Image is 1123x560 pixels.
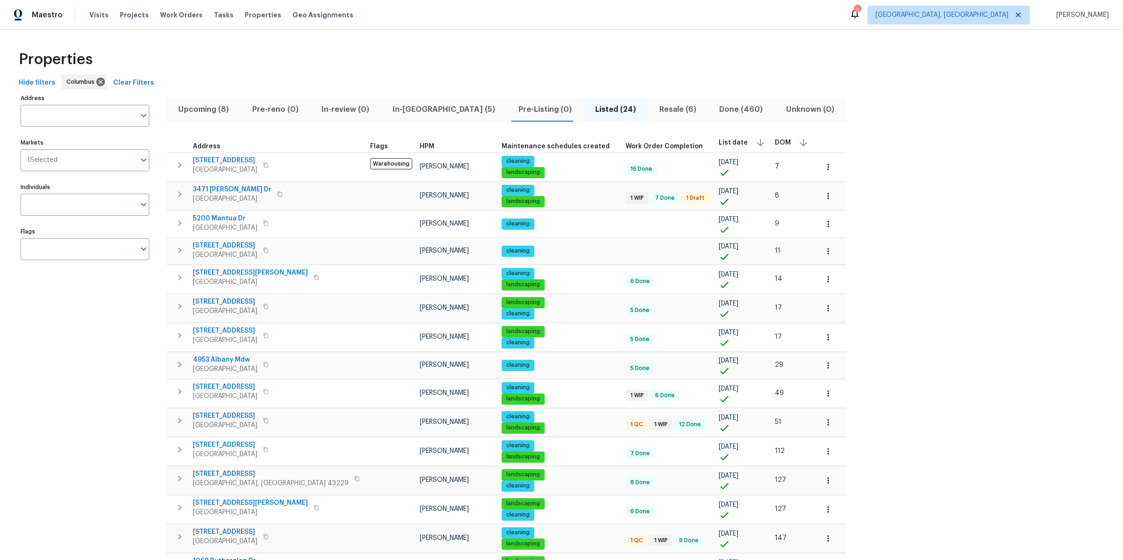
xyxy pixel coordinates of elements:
[420,143,434,150] span: HPM
[420,247,469,254] span: [PERSON_NAME]
[193,508,308,517] span: [GEOGRAPHIC_DATA]
[675,421,705,429] span: 12 Done
[246,103,305,116] span: Pre-reno (0)
[172,103,235,116] span: Upcoming (8)
[420,362,469,368] span: [PERSON_NAME]
[503,361,533,369] span: cleaning
[420,419,469,425] span: [PERSON_NAME]
[627,392,648,400] span: 1 WIP
[503,500,544,508] span: landscaping
[653,103,702,116] span: Resale (6)
[627,508,654,516] span: 6 Done
[503,327,544,335] span: landscaping
[193,440,257,450] span: [STREET_ADDRESS]
[503,384,533,392] span: cleaning
[420,192,469,199] span: [PERSON_NAME]
[719,300,738,307] span: [DATE]
[719,271,738,278] span: [DATE]
[420,448,469,454] span: [PERSON_NAME]
[27,156,58,164] span: 1 Selected
[719,139,748,146] span: List date
[19,77,55,89] span: Hide filters
[193,364,257,374] span: [GEOGRAPHIC_DATA]
[775,390,784,396] span: 49
[160,10,203,20] span: Work Orders
[854,6,860,15] div: 1
[193,250,257,260] span: [GEOGRAPHIC_DATA]
[420,163,469,170] span: [PERSON_NAME]
[875,10,1008,20] span: [GEOGRAPHIC_DATA], [GEOGRAPHIC_DATA]
[503,540,544,548] span: landscaping
[502,143,610,150] span: Maintenance schedules created
[420,390,469,396] span: [PERSON_NAME]
[193,421,257,430] span: [GEOGRAPHIC_DATA]
[193,326,257,335] span: [STREET_ADDRESS]
[627,421,647,429] span: 1 QC
[780,103,840,116] span: Unknown (0)
[386,103,501,116] span: In-[GEOGRAPHIC_DATA] (5)
[503,482,533,490] span: cleaning
[137,153,150,167] button: Open
[503,453,544,461] span: landscaping
[503,298,544,306] span: landscaping
[420,276,469,282] span: [PERSON_NAME]
[627,364,653,372] span: 5 Done
[627,306,653,314] span: 5 Done
[109,74,158,92] button: Clear Filters
[420,334,469,340] span: [PERSON_NAME]
[775,276,782,282] span: 14
[627,479,654,487] span: 8 Done
[193,297,257,306] span: [STREET_ADDRESS]
[651,392,678,400] span: 6 Done
[719,188,738,195] span: [DATE]
[775,163,779,170] span: 7
[66,77,98,87] span: Columbus
[1052,10,1109,20] span: [PERSON_NAME]
[775,305,782,311] span: 17
[503,310,533,318] span: cleaning
[682,194,708,202] span: 1 Draft
[292,10,353,20] span: Geo Assignments
[137,242,150,255] button: Open
[193,382,257,392] span: [STREET_ADDRESS]
[370,158,412,169] span: Warehousing
[503,168,544,176] span: landscaping
[193,194,271,204] span: [GEOGRAPHIC_DATA]
[420,535,469,541] span: [PERSON_NAME]
[420,477,469,483] span: [PERSON_NAME]
[120,10,149,20] span: Projects
[193,355,257,364] span: 4953 Albany Mdw
[193,498,308,508] span: [STREET_ADDRESS][PERSON_NAME]
[719,502,738,508] span: [DATE]
[627,450,654,458] span: 7 Done
[775,535,787,541] span: 147
[21,229,149,234] label: Flags
[503,413,533,421] span: cleaning
[651,194,678,202] span: 7 Done
[193,527,257,537] span: [STREET_ADDRESS]
[719,216,738,223] span: [DATE]
[775,506,786,512] span: 127
[719,329,738,336] span: [DATE]
[193,392,257,401] span: [GEOGRAPHIC_DATA]
[626,143,703,150] span: Work Order Completion
[193,479,349,488] span: [GEOGRAPHIC_DATA], [GEOGRAPHIC_DATA] 43229
[775,362,783,368] span: 29
[503,186,533,194] span: cleaning
[719,357,738,364] span: [DATE]
[503,247,533,255] span: cleaning
[775,477,786,483] span: 127
[503,424,544,432] span: landscaping
[719,415,738,421] span: [DATE]
[775,334,782,340] span: 17
[775,139,791,146] span: DOM
[316,103,376,116] span: In-review (0)
[32,10,63,20] span: Maestro
[503,471,544,479] span: landscaping
[775,419,781,425] span: 51
[775,247,780,254] span: 11
[193,214,257,223] span: 5200 Mantua Dr
[650,421,671,429] span: 1 WIP
[193,537,257,546] span: [GEOGRAPHIC_DATA]
[627,335,653,343] span: 5 Done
